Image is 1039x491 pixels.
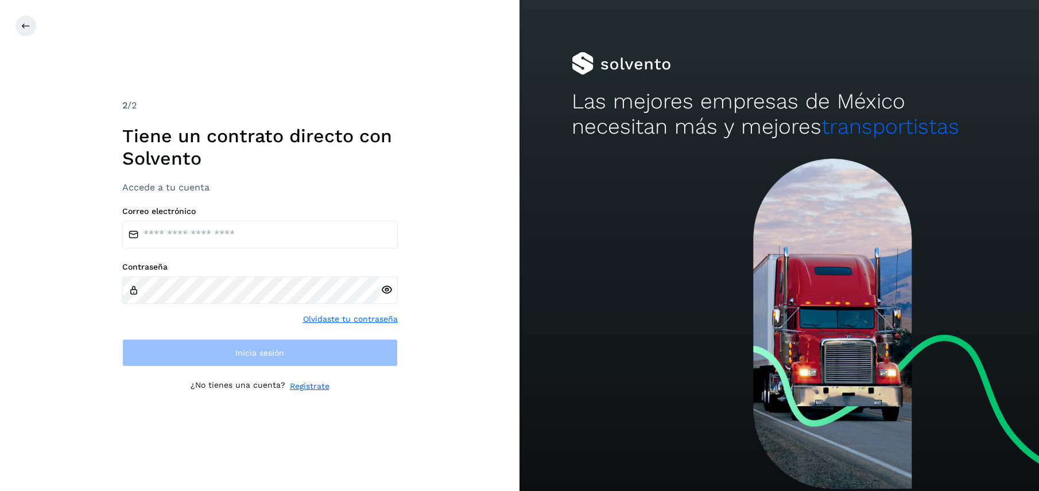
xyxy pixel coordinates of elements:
span: transportistas [821,114,959,139]
h2: Las mejores empresas de México necesitan más y mejores [572,89,987,140]
a: Regístrate [290,380,329,392]
h1: Tiene un contrato directo con Solvento [122,125,398,169]
p: ¿No tienes una cuenta? [191,380,285,392]
a: Olvidaste tu contraseña [303,313,398,325]
label: Contraseña [122,262,398,272]
h3: Accede a tu cuenta [122,182,398,193]
div: /2 [122,99,398,112]
span: Inicia sesión [235,349,284,357]
span: 2 [122,100,127,111]
button: Inicia sesión [122,339,398,367]
label: Correo electrónico [122,206,398,216]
